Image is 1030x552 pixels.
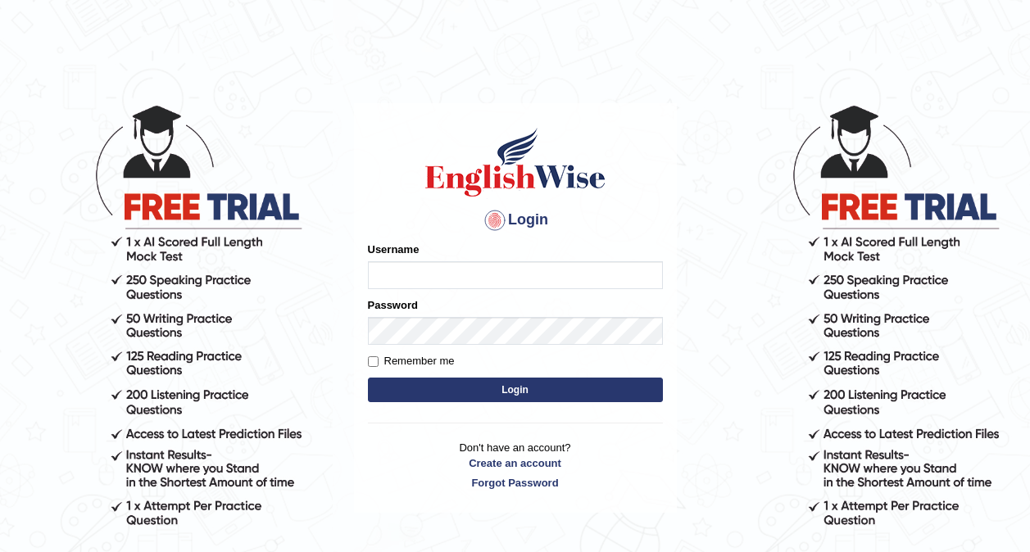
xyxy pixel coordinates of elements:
a: Forgot Password [368,475,663,491]
input: Remember me [368,356,379,367]
label: Username [368,242,420,257]
a: Create an account [368,455,663,471]
img: Logo of English Wise sign in for intelligent practice with AI [422,125,609,199]
h4: Login [368,207,663,233]
label: Password [368,297,418,313]
p: Don't have an account? [368,440,663,491]
label: Remember me [368,353,455,369]
button: Login [368,378,663,402]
